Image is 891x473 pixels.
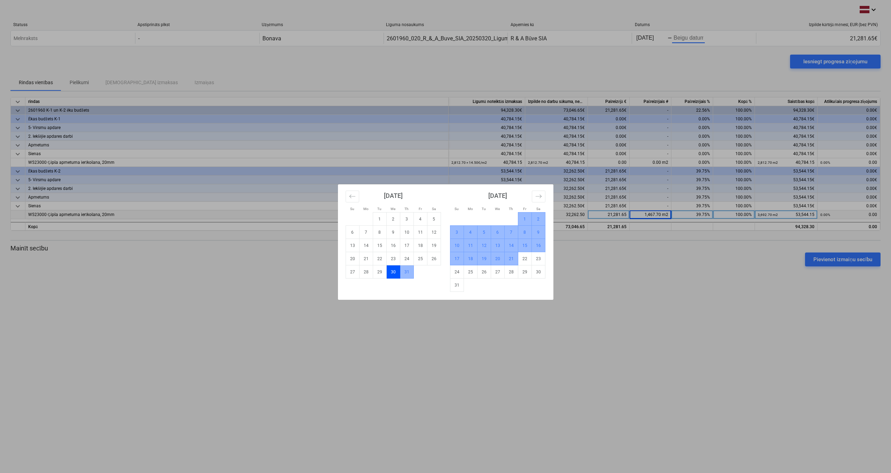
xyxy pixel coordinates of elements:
[464,252,477,265] td: Choose Monday, August 18, 2025 as your check-out date. It's available.
[400,226,413,239] td: Choose Thursday, July 10, 2025 as your check-out date. It's available.
[504,265,518,279] td: Choose Thursday, August 28, 2025 as your check-out date. It's available.
[377,207,381,211] small: Tu
[346,265,359,279] td: Choose Sunday, July 27, 2025 as your check-out date. It's available.
[400,239,413,252] td: Choose Thursday, July 17, 2025 as your check-out date. It's available.
[427,239,441,252] td: Choose Saturday, July 19, 2025 as your check-out date. It's available.
[491,265,504,279] td: Choose Wednesday, August 27, 2025 as your check-out date. It's available.
[455,207,459,211] small: Su
[464,265,477,279] td: Choose Monday, August 25, 2025 as your check-out date. It's available.
[450,252,464,265] td: Choose Sunday, August 17, 2025 as your check-out date. It's available.
[450,265,464,279] td: Choose Sunday, August 24, 2025 as your check-out date. It's available.
[477,265,491,279] td: Choose Tuesday, August 26, 2025 as your check-out date. It's available.
[432,207,436,211] small: Sa
[450,226,464,239] td: Choose Sunday, August 3, 2025 as your check-out date. It's available.
[491,252,504,265] td: Choose Wednesday, August 20, 2025 as your check-out date. It's available.
[488,192,507,199] strong: [DATE]
[450,239,464,252] td: Choose Sunday, August 10, 2025 as your check-out date. It's available.
[518,252,531,265] td: Not available. Friday, August 22, 2025
[464,226,477,239] td: Choose Monday, August 4, 2025 as your check-out date. It's available.
[518,265,531,279] td: Choose Friday, August 29, 2025 as your check-out date. It's available.
[491,226,504,239] td: Choose Wednesday, August 6, 2025 as your check-out date. It's available.
[518,213,531,226] td: Choose Friday, August 1, 2025 as your check-out date. It's available.
[373,239,386,252] td: Choose Tuesday, July 15, 2025 as your check-out date. It's available.
[531,226,545,239] td: Choose Saturday, August 9, 2025 as your check-out date. It's available.
[373,252,386,265] td: Choose Tuesday, July 22, 2025 as your check-out date. It's available.
[346,191,359,202] button: Move backward to switch to the previous month.
[477,239,491,252] td: Choose Tuesday, August 12, 2025 as your check-out date. It's available.
[518,226,531,239] td: Choose Friday, August 8, 2025 as your check-out date. It's available.
[477,252,491,265] td: Choose Tuesday, August 19, 2025 as your check-out date. It's available.
[531,252,545,265] td: Choose Saturday, August 23, 2025 as your check-out date. It's available.
[373,213,386,226] td: Choose Tuesday, July 1, 2025 as your check-out date. It's available.
[400,252,413,265] td: Choose Thursday, July 24, 2025 as your check-out date. It's available.
[413,213,427,226] td: Choose Friday, July 4, 2025 as your check-out date. It's available.
[531,239,545,252] td: Choose Saturday, August 16, 2025 as your check-out date. It's available.
[450,279,464,292] td: Choose Sunday, August 31, 2025 as your check-out date. It's available.
[413,226,427,239] td: Choose Friday, July 11, 2025 as your check-out date. It's available.
[400,265,413,279] td: Choose Thursday, July 31, 2025 as your check-out date. It's available.
[427,252,441,265] td: Choose Saturday, July 26, 2025 as your check-out date. It's available.
[346,252,359,265] td: Choose Sunday, July 20, 2025 as your check-out date. It's available.
[413,239,427,252] td: Choose Friday, July 18, 2025 as your check-out date. It's available.
[468,207,473,211] small: Mo
[359,226,373,239] td: Choose Monday, July 7, 2025 as your check-out date. It's available.
[531,213,545,226] td: Choose Saturday, August 2, 2025 as your check-out date. It's available.
[386,265,400,279] td: Selected. Wednesday, July 30, 2025
[504,226,518,239] td: Choose Thursday, August 7, 2025 as your check-out date. It's available.
[504,252,518,265] td: Not available. Thursday, August 21, 2025
[536,207,540,211] small: Sa
[427,213,441,226] td: Choose Saturday, July 5, 2025 as your check-out date. It's available.
[464,239,477,252] td: Choose Monday, August 11, 2025 as your check-out date. It's available.
[359,239,373,252] td: Choose Monday, July 14, 2025 as your check-out date. It's available.
[523,207,526,211] small: Fr
[373,226,386,239] td: Choose Tuesday, July 8, 2025 as your check-out date. It's available.
[477,226,491,239] td: Choose Tuesday, August 5, 2025 as your check-out date. It's available.
[363,207,369,211] small: Mo
[509,207,513,211] small: Th
[495,207,500,211] small: We
[391,207,395,211] small: We
[359,252,373,265] td: Choose Monday, July 21, 2025 as your check-out date. It's available.
[346,226,359,239] td: Choose Sunday, July 6, 2025 as your check-out date. It's available.
[386,252,400,265] td: Choose Wednesday, July 23, 2025 as your check-out date. It's available.
[386,239,400,252] td: Choose Wednesday, July 16, 2025 as your check-out date. It's available.
[386,213,400,226] td: Choose Wednesday, July 2, 2025 as your check-out date. It's available.
[373,265,386,279] td: Choose Tuesday, July 29, 2025 as your check-out date. It's available.
[386,226,400,239] td: Choose Wednesday, July 9, 2025 as your check-out date. It's available.
[359,265,373,279] td: Choose Monday, July 28, 2025 as your check-out date. It's available.
[338,184,553,300] div: Calendar
[404,207,409,211] small: Th
[482,207,486,211] small: Tu
[491,239,504,252] td: Choose Wednesday, August 13, 2025 as your check-out date. It's available.
[518,239,531,252] td: Choose Friday, August 15, 2025 as your check-out date. It's available.
[419,207,422,211] small: Fr
[504,239,518,252] td: Choose Thursday, August 14, 2025 as your check-out date. It's available.
[413,252,427,265] td: Choose Friday, July 25, 2025 as your check-out date. It's available.
[384,192,403,199] strong: [DATE]
[531,265,545,279] td: Choose Saturday, August 30, 2025 as your check-out date. It's available.
[350,207,354,211] small: Su
[532,191,545,202] button: Move forward to switch to the next month.
[400,213,413,226] td: Choose Thursday, July 3, 2025 as your check-out date. It's available.
[346,239,359,252] td: Choose Sunday, July 13, 2025 as your check-out date. It's available.
[427,226,441,239] td: Choose Saturday, July 12, 2025 as your check-out date. It's available.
